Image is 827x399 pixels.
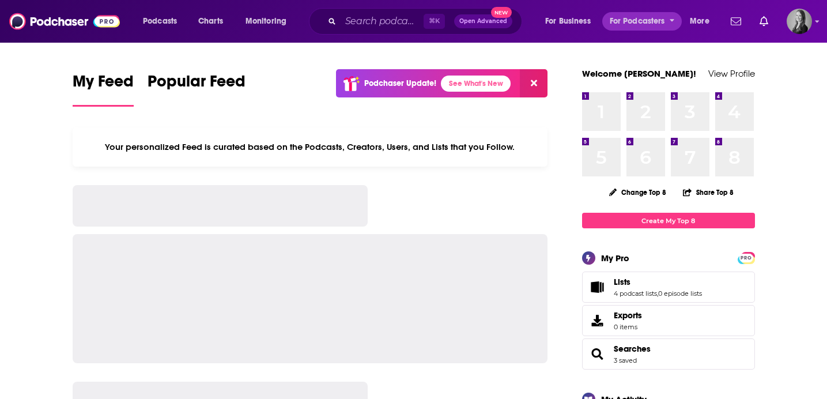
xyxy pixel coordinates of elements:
[755,12,773,31] a: Show notifications dropdown
[441,76,511,92] a: See What's New
[135,12,192,31] button: open menu
[582,338,755,370] span: Searches
[614,277,702,287] a: Lists
[424,14,445,29] span: ⌘ K
[143,13,177,29] span: Podcasts
[9,10,120,32] img: Podchaser - Follow, Share and Rate Podcasts
[739,253,753,262] a: PRO
[614,310,642,321] span: Exports
[545,13,591,29] span: For Business
[148,71,246,98] span: Popular Feed
[610,13,665,29] span: For Podcasters
[73,71,134,107] a: My Feed
[364,78,436,88] p: Podchaser Update!
[658,289,702,298] a: 0 episode lists
[586,279,609,295] a: Lists
[614,323,642,331] span: 0 items
[657,289,658,298] span: ,
[682,181,734,204] button: Share Top 8
[148,71,246,107] a: Popular Feed
[491,7,512,18] span: New
[537,12,605,31] button: open menu
[73,71,134,98] span: My Feed
[198,13,223,29] span: Charts
[582,272,755,303] span: Lists
[582,305,755,336] a: Exports
[582,68,696,79] a: Welcome [PERSON_NAME]!
[586,346,609,362] a: Searches
[601,253,629,264] div: My Pro
[614,356,637,364] a: 3 saved
[454,14,512,28] button: Open AdvancedNew
[690,13,709,29] span: More
[73,127,548,167] div: Your personalized Feed is curated based on the Podcasts, Creators, Users, and Lists that you Follow.
[708,68,755,79] a: View Profile
[246,13,286,29] span: Monitoring
[726,12,746,31] a: Show notifications dropdown
[586,313,609,329] span: Exports
[614,289,657,298] a: 4 podcast lists
[237,12,301,31] button: open menu
[602,185,674,199] button: Change Top 8
[614,344,651,354] a: Searches
[602,12,682,31] button: open menu
[739,254,753,262] span: PRO
[787,9,812,34] img: User Profile
[191,12,230,31] a: Charts
[787,9,812,34] button: Show profile menu
[787,9,812,34] span: Logged in as katieTBG
[582,213,755,228] a: Create My Top 8
[459,18,507,24] span: Open Advanced
[320,8,533,35] div: Search podcasts, credits, & more...
[682,12,724,31] button: open menu
[341,12,424,31] input: Search podcasts, credits, & more...
[614,277,630,287] span: Lists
